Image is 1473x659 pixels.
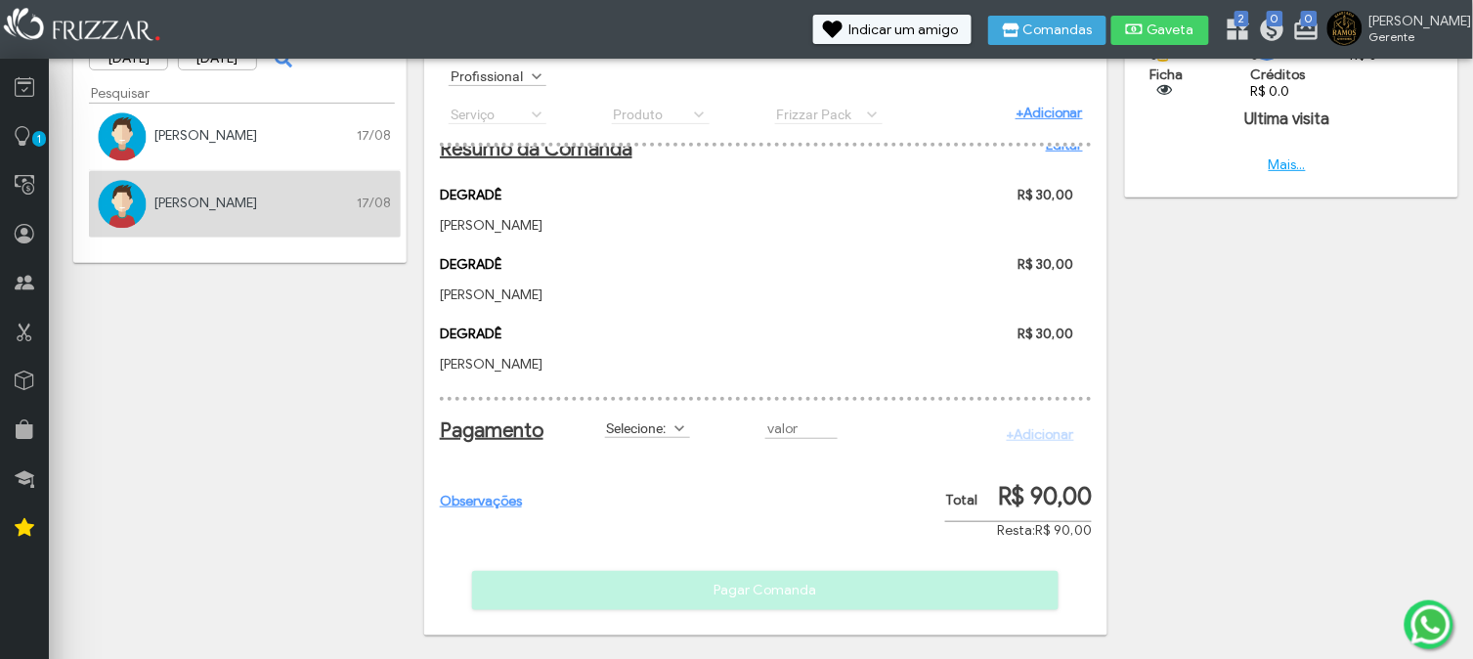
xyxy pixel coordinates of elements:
[440,418,539,443] h2: Pagamento
[154,127,257,144] a: [PERSON_NAME]
[440,286,806,303] p: [PERSON_NAME]
[1018,187,1074,203] span: R$ 30,00
[605,418,672,437] label: Selecione:
[813,15,972,44] button: Indicar um amigo
[945,522,1092,539] div: Resta:
[1235,11,1249,26] span: 2
[1327,11,1463,50] a: [PERSON_NAME] Gerente
[440,326,501,342] span: DEGRADÊ
[765,418,838,439] input: valor
[267,44,296,73] button: ui-button
[1369,13,1457,29] span: [PERSON_NAME]
[358,127,392,144] span: 17/08
[945,492,977,508] span: Total
[1408,601,1454,648] img: whatsapp.png
[1267,11,1283,26] span: 0
[449,66,529,85] label: Profissional
[1147,23,1195,37] span: Gaveta
[440,256,501,273] span: DEGRADÊ
[1301,11,1318,26] span: 0
[1018,326,1074,342] span: R$ 30,00
[998,482,1092,511] span: R$ 90,00
[1293,16,1313,47] a: 0
[1369,29,1457,44] span: Gerente
[1111,16,1209,45] button: Gaveta
[358,195,392,211] span: 17/08
[1225,16,1244,47] a: 2
[89,83,395,104] input: Pesquisar
[1023,23,1093,37] span: Comandas
[1250,66,1305,83] span: Créditos
[1259,16,1278,47] a: 0
[154,195,257,211] a: [PERSON_NAME]
[988,16,1106,45] button: Comandas
[1250,83,1289,100] a: R$ 0.0
[1149,66,1183,83] span: Ficha
[1046,137,1083,154] a: Editar
[440,217,806,234] p: [PERSON_NAME]
[848,23,958,37] span: Indicar um amigo
[1149,83,1179,98] button: ui-button
[440,356,806,373] p: [PERSON_NAME]
[440,493,522,509] a: Observações
[440,137,1083,161] h2: Resumo da Comanda
[1269,156,1306,173] a: Mais...
[1016,105,1083,121] a: +Adicionar
[32,131,46,147] span: 1
[1035,522,1092,539] span: R$ 90,00
[1018,256,1074,273] span: R$ 30,00
[1141,110,1433,129] h4: Ultima visita
[440,187,501,203] span: DEGRADÊ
